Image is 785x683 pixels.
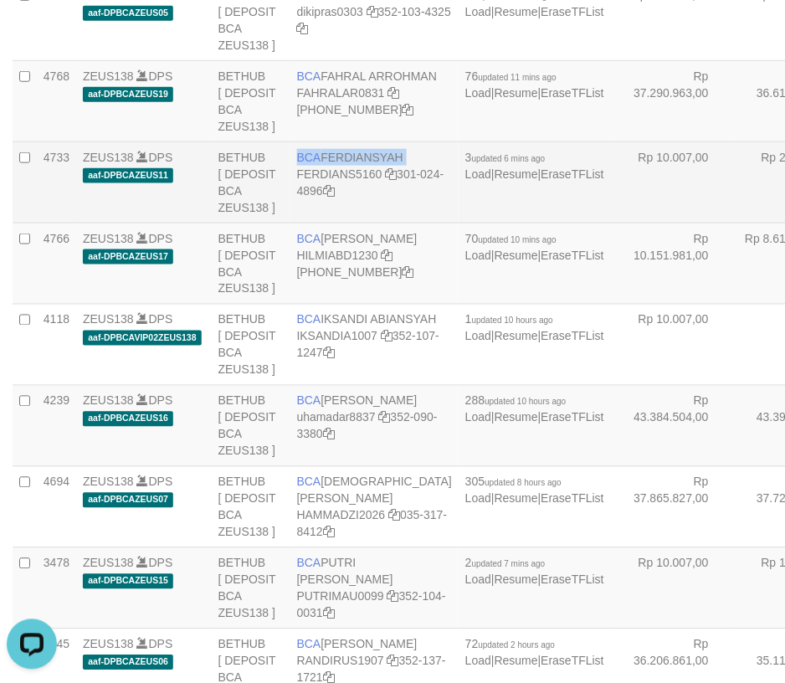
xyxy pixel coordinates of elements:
a: EraseTFList [541,167,604,181]
a: uhamadar8837 [297,411,376,424]
span: 1 [465,313,553,326]
span: BCA [297,232,321,245]
td: 3478 [37,548,76,629]
a: Copy 3521040031 to clipboard [323,607,335,620]
td: BETHUB [ DEPOSIT BCA ZEUS138 ] [212,467,290,548]
a: Resume [495,249,538,262]
span: 76 [465,69,557,83]
a: HILMIABD1230 [297,249,378,262]
a: Copy 3521071247 to clipboard [323,347,335,360]
a: Copy 7495214257 to clipboard [403,265,414,279]
a: Copy 3010244896 to clipboard [323,184,335,198]
a: ZEUS138 [83,232,134,245]
a: Copy uhamadar8837 to clipboard [379,411,391,424]
a: ZEUS138 [83,151,134,164]
td: BETHUB [ DEPOSIT BCA ZEUS138 ] [212,548,290,629]
span: updated 11 mins ago [479,73,557,82]
td: BETHUB [ DEPOSIT BCA ZEUS138 ] [212,305,290,386]
span: updated 10 hours ago [472,316,553,326]
span: aaf-DPBCAZEUS19 [83,87,173,101]
span: updated 8 hours ago [485,479,562,488]
a: EraseTFList [541,86,604,100]
td: IKSANDI ABIANSYAH 352-107-1247 [290,305,459,386]
span: BCA [297,475,321,489]
span: BCA [297,394,321,408]
a: ZEUS138 [83,638,134,651]
a: EraseTFList [541,5,604,18]
td: Rp 10.007,00 [611,548,734,629]
a: Copy 3521034325 to clipboard [297,22,309,35]
a: Copy 5665095158 to clipboard [403,103,414,116]
span: 3 [465,151,546,164]
span: aaf-DPBCAZEUS11 [83,168,173,182]
a: FERDIANS5160 [297,167,382,181]
a: Load [465,655,491,668]
td: Rp 37.290.963,00 [611,61,734,142]
span: updated 7 mins ago [472,560,546,569]
td: Rp 10.007,00 [611,305,734,386]
td: [PERSON_NAME] 352-090-3380 [290,386,459,467]
a: Resume [495,5,538,18]
td: DPS [76,305,212,386]
span: aaf-DPBCAZEUS05 [83,6,173,20]
a: Copy FERDIANS5160 to clipboard [386,167,398,181]
a: Load [465,86,491,100]
td: BETHUB [ DEPOSIT BCA ZEUS138 ] [212,223,290,305]
span: aaf-DPBCAVIP02ZEUS138 [83,331,202,345]
span: aaf-DPBCAZEUS15 [83,574,173,588]
a: Resume [495,330,538,343]
span: | | [465,232,604,262]
span: 72 [465,638,555,651]
td: PUTRI [PERSON_NAME] 352-104-0031 [290,548,459,629]
a: Resume [495,411,538,424]
span: aaf-DPBCAZEUS06 [83,655,173,670]
td: 4118 [37,305,76,386]
a: Load [465,330,491,343]
a: dikipras0303 [297,5,363,18]
span: 288 [465,394,567,408]
td: BETHUB [ DEPOSIT BCA ZEUS138 ] [212,142,290,223]
span: updated 6 mins ago [472,154,546,163]
a: EraseTFList [541,655,604,668]
td: Rp 10.007,00 [611,142,734,223]
span: BCA [297,313,321,326]
a: Copy FAHRALAR0831 to clipboard [388,86,400,100]
a: RANDIRUS1907 [297,655,384,668]
td: BETHUB [ DEPOSIT BCA ZEUS138 ] [212,61,290,142]
td: DPS [76,467,212,548]
td: 4239 [37,386,76,467]
td: Rp 43.384.504,00 [611,386,734,467]
span: updated 2 hours ago [479,641,556,650]
td: DPS [76,61,212,142]
span: | | [465,151,604,181]
span: | | [465,557,604,587]
span: | | [465,313,604,343]
span: updated 10 hours ago [485,398,567,407]
a: EraseTFList [541,492,604,506]
td: DPS [76,548,212,629]
a: Copy PUTRIMAU0099 to clipboard [387,590,399,603]
a: Copy 3520903380 to clipboard [323,428,335,441]
span: | | [465,394,604,424]
a: Load [465,167,491,181]
td: FERDIANSYAH 301-024-4896 [290,142,459,223]
span: BCA [297,151,321,164]
span: BCA [297,638,321,651]
a: EraseTFList [541,249,604,262]
td: 4768 [37,61,76,142]
td: DPS [76,223,212,305]
span: | | [465,69,604,100]
a: Resume [495,573,538,587]
a: ZEUS138 [83,394,134,408]
td: BETHUB [ DEPOSIT BCA ZEUS138 ] [212,386,290,467]
span: 70 [465,232,557,245]
a: Resume [495,167,538,181]
a: EraseTFList [541,411,604,424]
span: aaf-DPBCAZEUS17 [83,249,173,264]
a: EraseTFList [541,573,604,587]
td: 4733 [37,142,76,223]
a: Copy 0353178412 to clipboard [323,526,335,539]
span: BCA [297,557,321,570]
a: Load [465,573,491,587]
a: FAHRALAR0831 [297,86,385,100]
